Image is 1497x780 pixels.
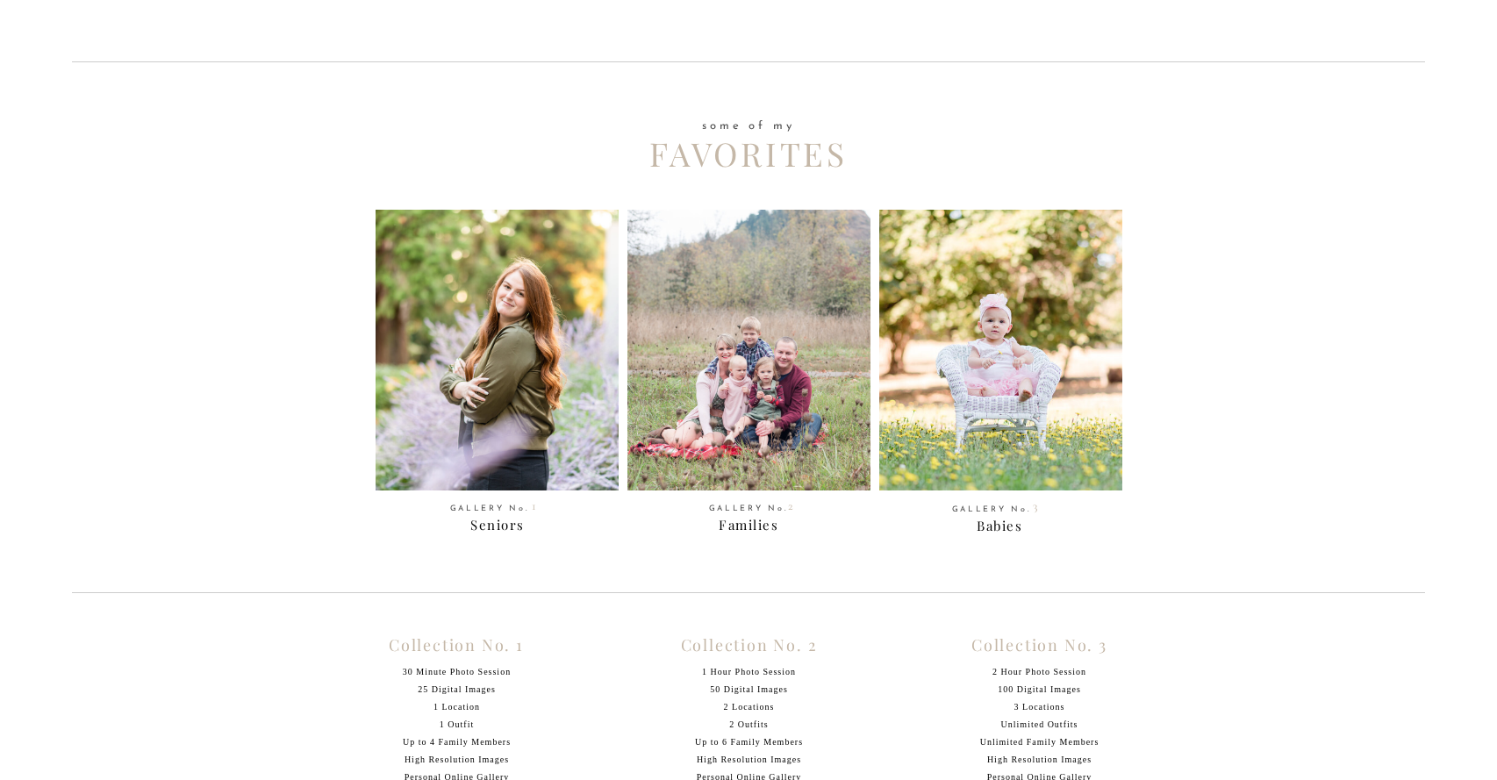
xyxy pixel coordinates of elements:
a: 2 [780,499,802,518]
h2: Collection No. 2 [650,636,848,672]
h2: Collection No. 3 [956,636,1122,672]
a: 1 [524,499,546,518]
a: GALLERY No. [685,504,812,519]
a: Babies [891,512,1108,544]
a: 3 [1025,499,1047,518]
a: GALLERY No. [928,505,1055,519]
a: Seniors [389,512,606,543]
h3: some of my [646,120,851,136]
a: GALLERY No. [426,504,553,519]
a: Families [640,512,857,543]
h2: Collection No. 1 [376,636,536,672]
h2: favorites [624,134,873,165]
